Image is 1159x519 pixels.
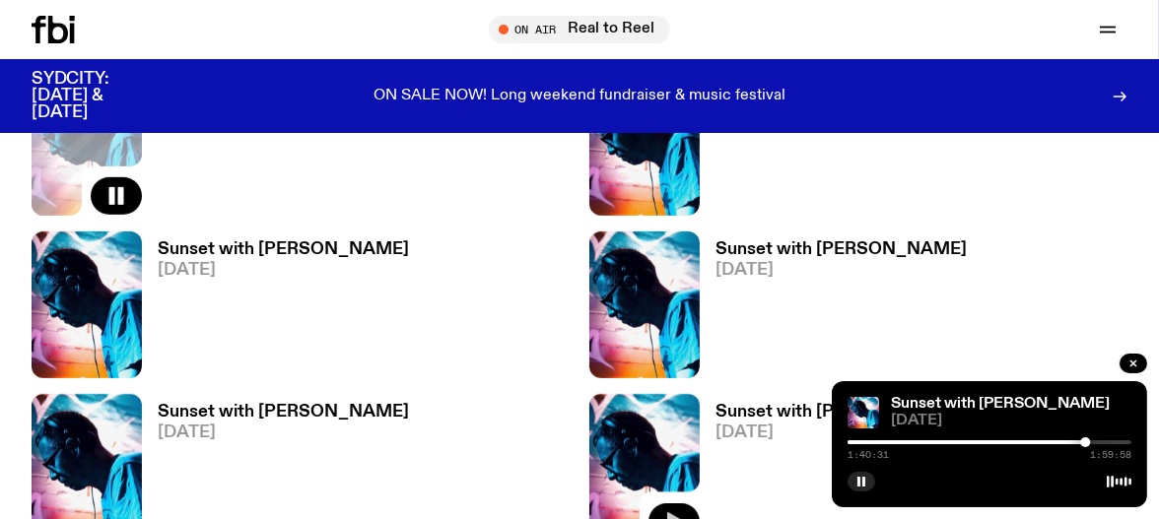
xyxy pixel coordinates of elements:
[32,231,142,378] img: Simon Caldwell stands side on, looking downwards. He has headphones on. Behind him is a brightly ...
[142,241,409,378] a: Sunset with [PERSON_NAME][DATE]
[158,404,409,421] h3: Sunset with [PERSON_NAME]
[142,79,409,216] a: Sunset with [PERSON_NAME][DATE]
[1090,450,1131,460] span: 1:59:58
[489,16,670,43] button: On AirReal to Reel
[158,262,409,279] span: [DATE]
[700,241,967,378] a: Sunset with [PERSON_NAME][DATE]
[589,231,700,378] img: Simon Caldwell stands side on, looking downwards. He has headphones on. Behind him is a brightly ...
[891,396,1110,412] a: Sunset with [PERSON_NAME]
[716,404,967,421] h3: Sunset with [PERSON_NAME]
[848,397,879,428] img: Simon Caldwell stands side on, looking downwards. He has headphones on. Behind him is a brightly ...
[716,424,967,441] span: [DATE]
[589,69,700,216] img: Simon Caldwell stands side on, looking downwards. He has headphones on. Behind him is a brightly ...
[158,424,409,441] span: [DATE]
[700,79,967,216] a: Sunset with [PERSON_NAME][DATE]
[32,71,158,121] h3: SYDCITY: [DATE] & [DATE]
[848,450,889,460] span: 1:40:31
[891,414,1131,428] span: [DATE]
[158,241,409,258] h3: Sunset with [PERSON_NAME]
[716,241,967,258] h3: Sunset with [PERSON_NAME]
[716,262,967,279] span: [DATE]
[374,88,785,105] p: ON SALE NOW! Long weekend fundraiser & music festival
